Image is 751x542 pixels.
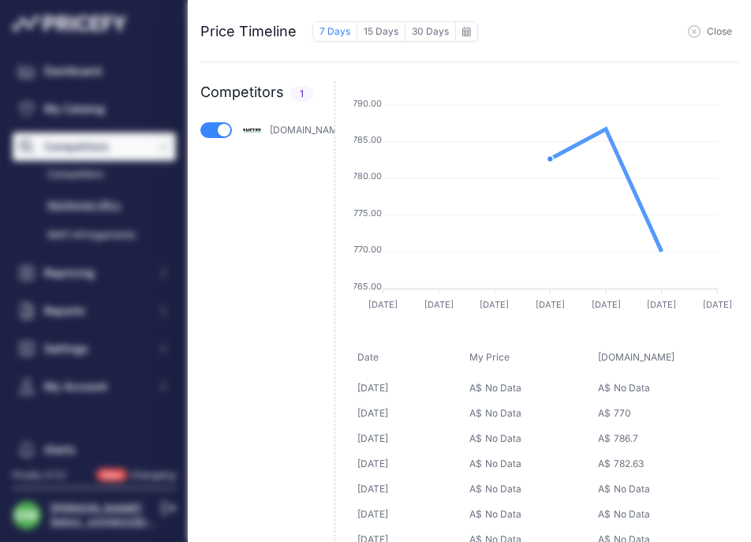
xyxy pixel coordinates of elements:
div: A$ [469,432,482,445]
tspan: 775.00 [353,207,382,219]
span: 1 [290,86,313,102]
div: No Data [485,508,521,521]
tspan: [DATE] [424,299,453,310]
div: 786.7 [614,432,638,445]
div: A$ [469,382,482,394]
div: No Data [485,407,521,420]
div: [DATE] [357,508,388,521]
div: A$ [469,508,482,521]
div: No Data [614,483,650,495]
h2: Competitors [200,81,334,103]
span: Close [707,25,732,38]
div: A$ [469,407,482,420]
tspan: [DATE] [368,299,397,310]
div: [DOMAIN_NAME] [270,124,383,136]
div: A$ [469,483,482,495]
div: No Data [485,432,521,445]
div: No Data [485,483,521,495]
div: No Data [485,458,521,470]
div: [DATE] [357,407,388,420]
div: A$ [469,458,482,470]
tspan: [DATE] [535,299,564,310]
tspan: [DATE] [647,299,676,310]
div: A$ [598,458,611,470]
tspan: 765.00 [353,281,382,292]
span: Date [357,351,379,363]
tspan: 790.00 [353,98,382,109]
span: [DOMAIN_NAME] [598,351,674,363]
div: A$ [598,407,611,420]
div: [DATE] [357,458,388,470]
div: No Data [614,382,650,394]
button: 15 Days [357,21,405,42]
tspan: [DATE] [591,299,620,310]
button: 7 Days [312,21,357,42]
div: 770 [614,407,631,420]
button: 30 Days [405,21,455,42]
span: My Price [469,351,510,363]
button: Close [688,25,732,38]
div: A$ [598,432,611,445]
tspan: 780.00 [353,170,382,181]
div: [DATE] [357,483,388,495]
tspan: 785.00 [353,134,382,145]
div: Price Timeline [200,21,297,43]
div: A$ [598,508,611,521]
tspan: [DATE] [702,299,731,310]
div: A$ [598,382,611,394]
div: [DATE] [357,382,388,394]
div: 782.63 [614,458,644,470]
div: No Data [485,382,521,394]
div: A$ [598,483,611,495]
tspan: 770.00 [353,244,382,255]
div: No Data [614,508,650,521]
div: [DATE] [357,432,388,445]
tspan: [DATE] [480,299,509,310]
